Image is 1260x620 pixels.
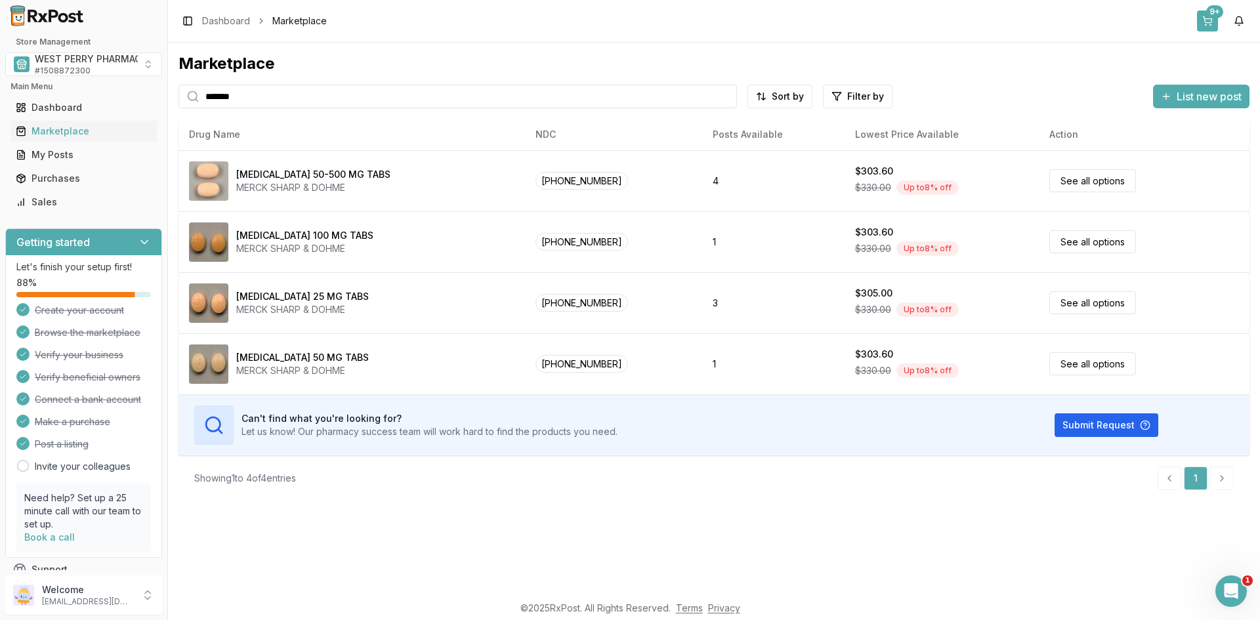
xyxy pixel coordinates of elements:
div: Marketplace [16,125,152,138]
button: Sort by [747,85,812,108]
span: Verify beneficial owners [35,371,140,384]
img: Januvia 50 MG TABS [189,344,228,384]
div: Up to 8 % off [896,302,959,317]
div: $303.60 [855,226,893,239]
a: Sales [10,190,157,214]
div: Dashboard [16,101,152,114]
iframe: Intercom live chat [1215,575,1247,607]
span: # 1508872300 [35,66,91,76]
div: Purchases [16,172,152,185]
th: NDC [525,119,702,150]
span: Filter by [847,90,884,103]
a: Terms [676,602,703,613]
a: See all options [1049,352,1136,375]
p: Need help? Set up a 25 minute call with our team to set up. [24,491,143,531]
span: Connect a bank account [35,393,141,406]
h3: Can't find what you're looking for? [241,412,618,425]
div: Showing 1 to 4 of 4 entries [194,472,296,485]
p: Let us know! Our pharmacy success team will work hard to find the products you need. [241,425,618,438]
button: Select a view [5,52,162,76]
a: Purchases [10,167,157,190]
button: 9+ [1197,10,1218,31]
a: 1 [1184,466,1207,490]
span: $330.00 [855,242,891,255]
span: 88 % [16,276,37,289]
button: Filter by [823,85,892,108]
span: Make a purchase [35,415,110,428]
span: $330.00 [855,303,891,316]
nav: breadcrumb [202,14,327,28]
a: Dashboard [202,14,250,28]
button: Sales [5,192,162,213]
div: $303.60 [855,165,893,178]
a: Dashboard [10,96,157,119]
td: 1 [702,211,845,272]
span: $330.00 [855,364,891,377]
div: $303.60 [855,348,893,361]
a: See all options [1049,169,1136,192]
td: 3 [702,272,845,333]
span: $330.00 [855,181,891,194]
a: Marketplace [10,119,157,143]
span: Sort by [772,90,804,103]
p: Welcome [42,583,133,596]
div: MERCK SHARP & DOHME [236,303,369,316]
a: See all options [1049,230,1136,253]
div: MERCK SHARP & DOHME [236,364,369,377]
span: [PHONE_NUMBER] [535,233,628,251]
div: 9+ [1206,5,1223,18]
div: [MEDICAL_DATA] 50 MG TABS [236,351,369,364]
a: Privacy [708,602,740,613]
th: Drug Name [178,119,525,150]
div: [MEDICAL_DATA] 25 MG TABS [236,290,369,303]
button: Marketplace [5,121,162,142]
th: Lowest Price Available [845,119,1039,150]
img: User avatar [13,585,34,606]
div: MERCK SHARP & DOHME [236,242,373,255]
span: Verify your business [35,348,123,362]
button: Purchases [5,168,162,189]
button: Submit Request [1055,413,1158,437]
span: [PHONE_NUMBER] [535,172,628,190]
span: WEST PERRY PHARMACY INC [35,52,167,66]
span: [PHONE_NUMBER] [535,294,628,312]
div: MERCK SHARP & DOHME [236,181,390,194]
img: RxPost Logo [5,5,89,26]
img: Januvia 25 MG TABS [189,283,228,323]
div: $305.00 [855,287,892,300]
p: [EMAIL_ADDRESS][DOMAIN_NAME] [42,596,133,607]
a: See all options [1049,291,1136,314]
div: My Posts [16,148,152,161]
span: List new post [1177,89,1242,104]
h3: Getting started [16,234,90,250]
td: 4 [702,150,845,211]
nav: pagination [1158,466,1234,490]
button: Dashboard [5,97,162,118]
button: Support [5,558,162,581]
span: [PHONE_NUMBER] [535,355,628,373]
button: List new post [1153,85,1249,108]
span: Marketplace [272,14,327,28]
span: Post a listing [35,438,89,451]
a: My Posts [10,143,157,167]
div: [MEDICAL_DATA] 100 MG TABS [236,229,373,242]
h2: Main Menu [10,81,157,92]
div: [MEDICAL_DATA] 50-500 MG TABS [236,168,390,181]
img: Januvia 100 MG TABS [189,222,228,262]
div: Up to 8 % off [896,241,959,256]
div: Marketplace [178,53,1249,74]
span: Create your account [35,304,124,317]
img: Janumet 50-500 MG TABS [189,161,228,201]
a: Invite your colleagues [35,460,131,473]
div: Sales [16,196,152,209]
p: Let's finish your setup first! [16,260,151,274]
div: Up to 8 % off [896,363,959,378]
a: List new post [1153,91,1249,104]
a: Book a call [24,531,75,543]
th: Posts Available [702,119,845,150]
span: Browse the marketplace [35,326,140,339]
div: Up to 8 % off [896,180,959,195]
td: 1 [702,333,845,394]
span: 1 [1242,575,1253,586]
